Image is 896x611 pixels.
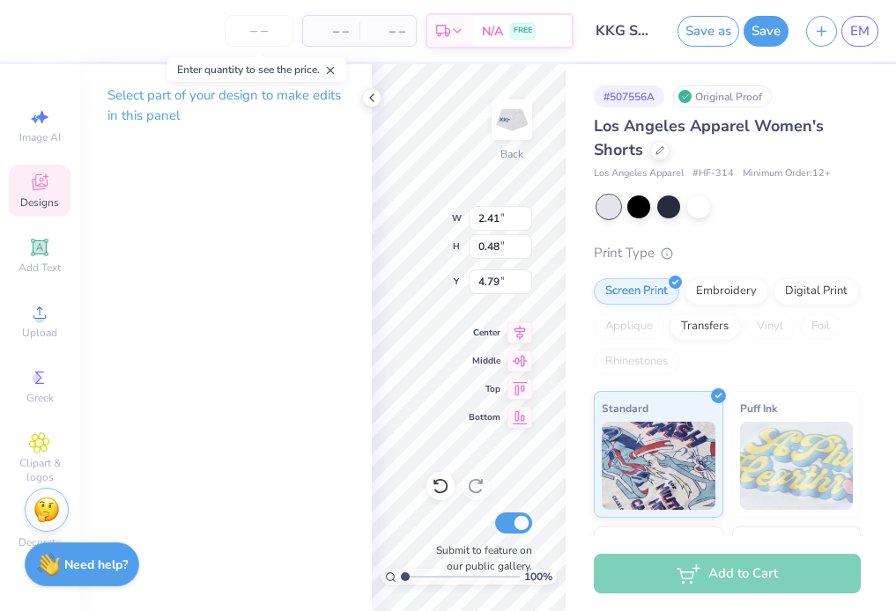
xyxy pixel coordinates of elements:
[841,16,878,47] a: EM
[22,326,57,340] span: Upload
[594,349,679,375] div: Rhinestones
[225,15,293,47] input: – –
[482,22,503,40] span: N/A
[514,25,532,37] span: FREE
[800,313,841,340] div: Foil
[745,313,795,340] div: Vinyl
[740,422,854,510] img: Puff Ink
[167,57,346,82] div: Enter quantity to see the price.
[850,21,870,41] span: EM
[469,355,500,367] span: Middle
[19,130,61,144] span: Image AI
[594,166,684,181] span: Los Angeles Apparel
[594,313,664,340] div: Applique
[602,399,648,417] span: Standard
[370,22,405,40] span: – –
[744,16,789,47] button: Save
[602,534,645,553] span: Neon Ink
[692,166,734,181] span: # HF-314
[743,166,831,181] span: Minimum Order: 12 +
[469,411,500,423] span: Bottom
[426,542,532,574] label: Submit to feature on our public gallery.
[64,556,128,573] strong: Need help?
[594,278,679,305] div: Screen Print
[740,399,777,417] span: Puff Ink
[602,422,715,510] img: Standard
[26,391,54,405] span: Greek
[469,327,500,339] span: Center
[524,569,552,585] span: 100 %
[20,195,59,210] span: Designs
[9,456,70,484] span: Clipart & logos
[685,278,768,305] div: Embroidery
[494,102,529,137] img: Back
[774,278,859,305] div: Digital Print
[314,22,349,40] span: – –
[673,85,772,107] div: Original Proof
[594,115,824,160] span: Los Angeles Apparel Women's Shorts
[500,146,523,162] div: Back
[670,313,740,340] div: Transfers
[19,261,61,275] span: Add Text
[594,243,861,263] div: Print Type
[107,85,344,126] p: Select part of your design to make edits in this panel
[582,13,669,48] input: Untitled Design
[678,16,739,47] button: Save as
[19,535,61,549] span: Decorate
[740,534,844,553] span: Metallic & Glitter Ink
[469,383,500,395] span: Top
[594,85,664,107] div: # 507556A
